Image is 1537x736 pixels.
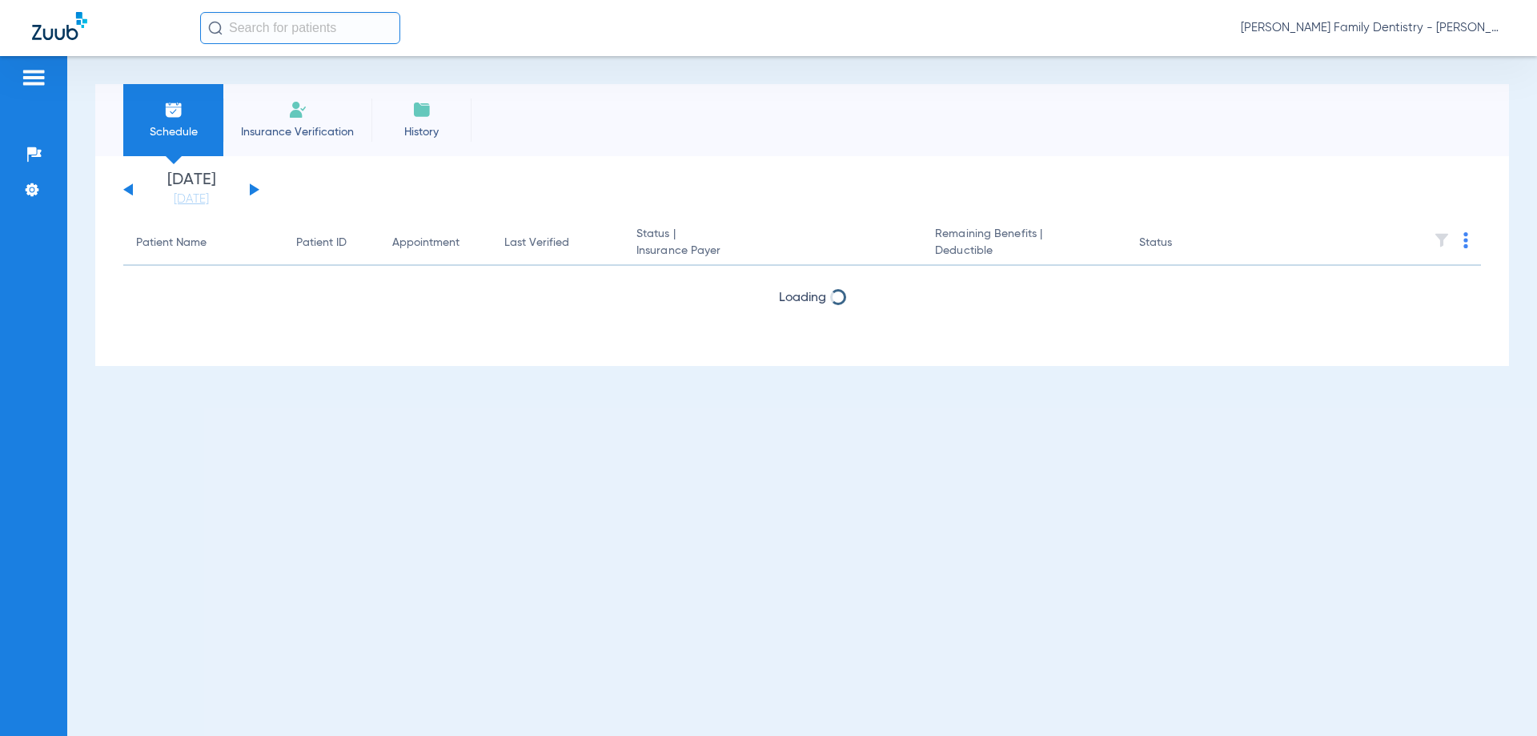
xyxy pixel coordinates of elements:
[288,100,307,119] img: Manual Insurance Verification
[143,191,239,207] a: [DATE]
[392,235,479,251] div: Appointment
[208,21,223,35] img: Search Icon
[392,235,459,251] div: Appointment
[296,235,347,251] div: Patient ID
[1126,221,1234,266] th: Status
[164,100,183,119] img: Schedule
[21,68,46,87] img: hamburger-icon
[136,235,207,251] div: Patient Name
[504,235,569,251] div: Last Verified
[922,221,1126,266] th: Remaining Benefits |
[1241,20,1505,36] span: [PERSON_NAME] Family Dentistry - [PERSON_NAME] Family Dentistry
[235,124,359,140] span: Insurance Verification
[296,235,367,251] div: Patient ID
[504,235,611,251] div: Last Verified
[32,12,87,40] img: Zuub Logo
[624,221,922,266] th: Status |
[200,12,400,44] input: Search for patients
[935,243,1113,259] span: Deductible
[136,235,271,251] div: Patient Name
[412,100,431,119] img: History
[383,124,459,140] span: History
[636,243,909,259] span: Insurance Payer
[779,292,826,304] span: Loading
[1463,232,1468,248] img: group-dot-blue.svg
[1434,232,1450,248] img: filter.svg
[135,124,211,140] span: Schedule
[143,172,239,207] li: [DATE]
